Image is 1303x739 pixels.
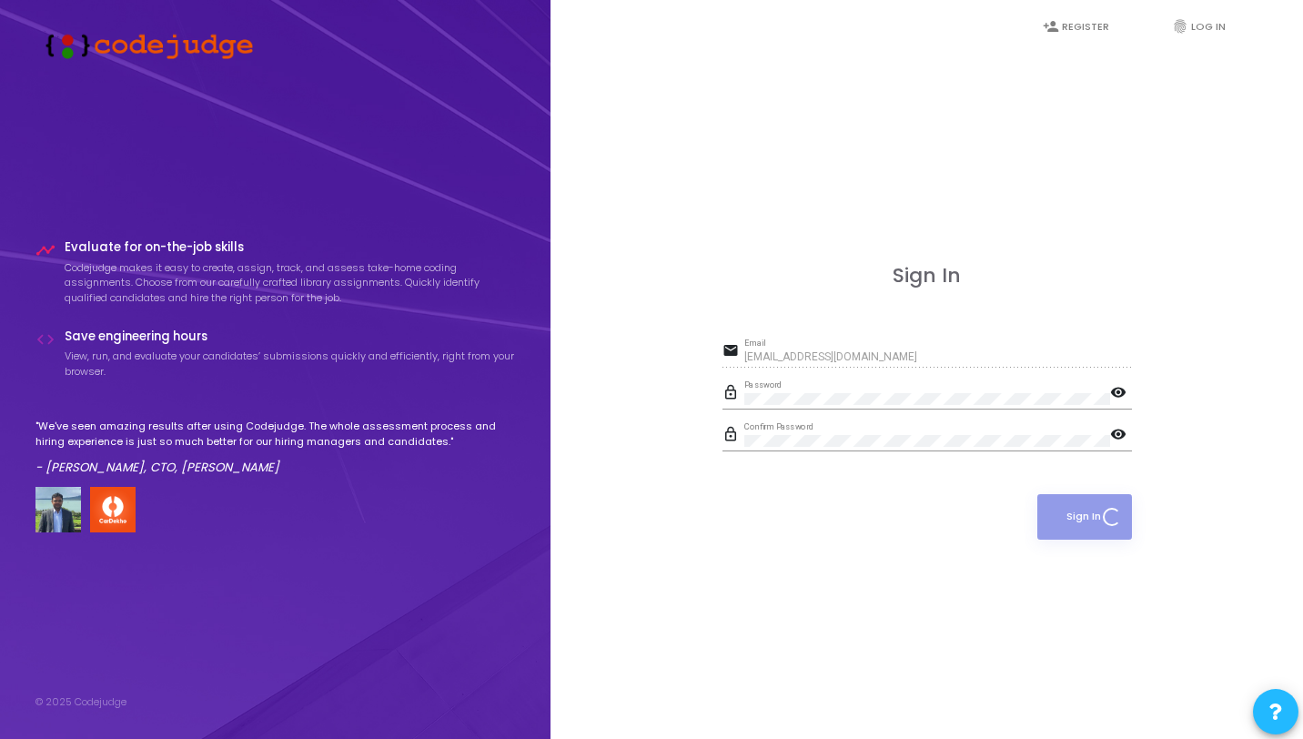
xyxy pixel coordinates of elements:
mat-icon: visibility [1110,425,1132,447]
input: Email [744,351,1132,364]
mat-icon: lock_outline [722,425,744,447]
i: person_add [1043,18,1059,35]
mat-icon: email [722,341,744,363]
img: user image [35,487,81,532]
i: code [35,329,56,349]
img: company-logo [90,487,136,532]
i: fingerprint [1172,18,1188,35]
p: Codejudge makes it easy to create, assign, track, and assess take-home coding assignments. Choose... [65,260,516,306]
em: - [PERSON_NAME], CTO, [PERSON_NAME] [35,459,279,476]
mat-icon: visibility [1110,383,1132,405]
i: timeline [35,240,56,260]
a: person_addRegister [1025,5,1134,48]
h4: Save engineering hours [65,329,516,344]
button: Sign In [1037,494,1131,540]
h4: Evaluate for on-the-job skills [65,240,516,255]
p: View, run, and evaluate your candidates’ submissions quickly and efficiently, right from your bro... [65,349,516,379]
p: "We've seen amazing results after using Codejudge. The whole assessment process and hiring experi... [35,419,516,449]
mat-icon: lock_outline [722,383,744,405]
h3: Sign In [722,264,1132,288]
a: fingerprintLog In [1154,5,1263,48]
div: © 2025 Codejudge [35,694,126,710]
